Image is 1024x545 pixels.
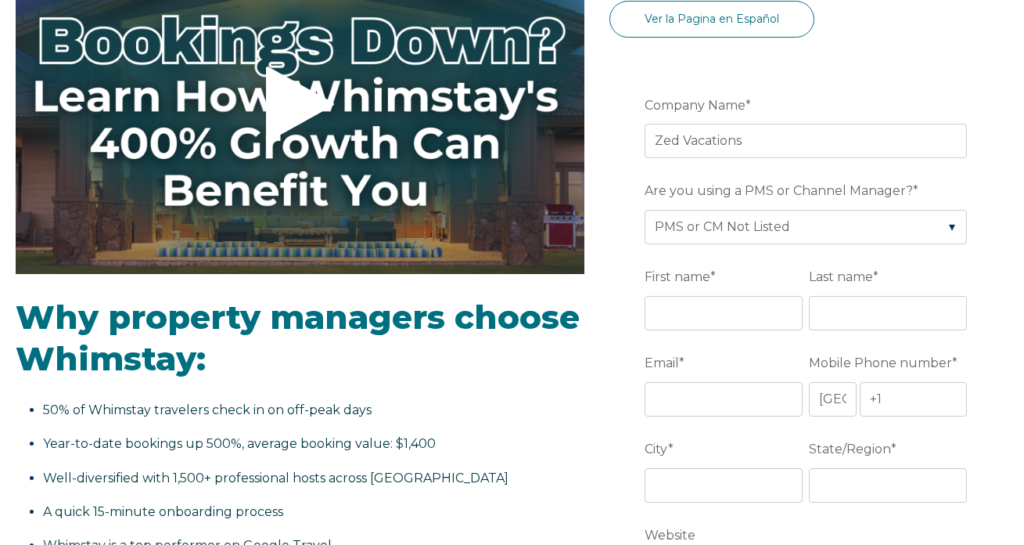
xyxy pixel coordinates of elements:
[43,504,283,519] span: A quick 15-minute onboarding process
[645,179,913,203] span: Are you using a PMS or Channel Manager?
[609,1,814,38] a: Ver la Pagina en Español
[16,297,580,379] span: Why property managers choose Whimstay:
[645,351,679,375] span: Email
[809,351,952,375] span: Mobile Phone number
[645,265,710,289] span: First name
[809,265,873,289] span: Last name
[43,402,372,417] span: 50% of Whimstay travelers check in on off-peak days
[43,436,436,451] span: Year-to-date bookings up 500%, average booking value: $1,400
[645,437,668,461] span: City
[43,471,508,485] span: Well-diversified with 1,500+ professional hosts across [GEOGRAPHIC_DATA]
[645,93,746,117] span: Company Name
[809,437,891,461] span: State/Region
